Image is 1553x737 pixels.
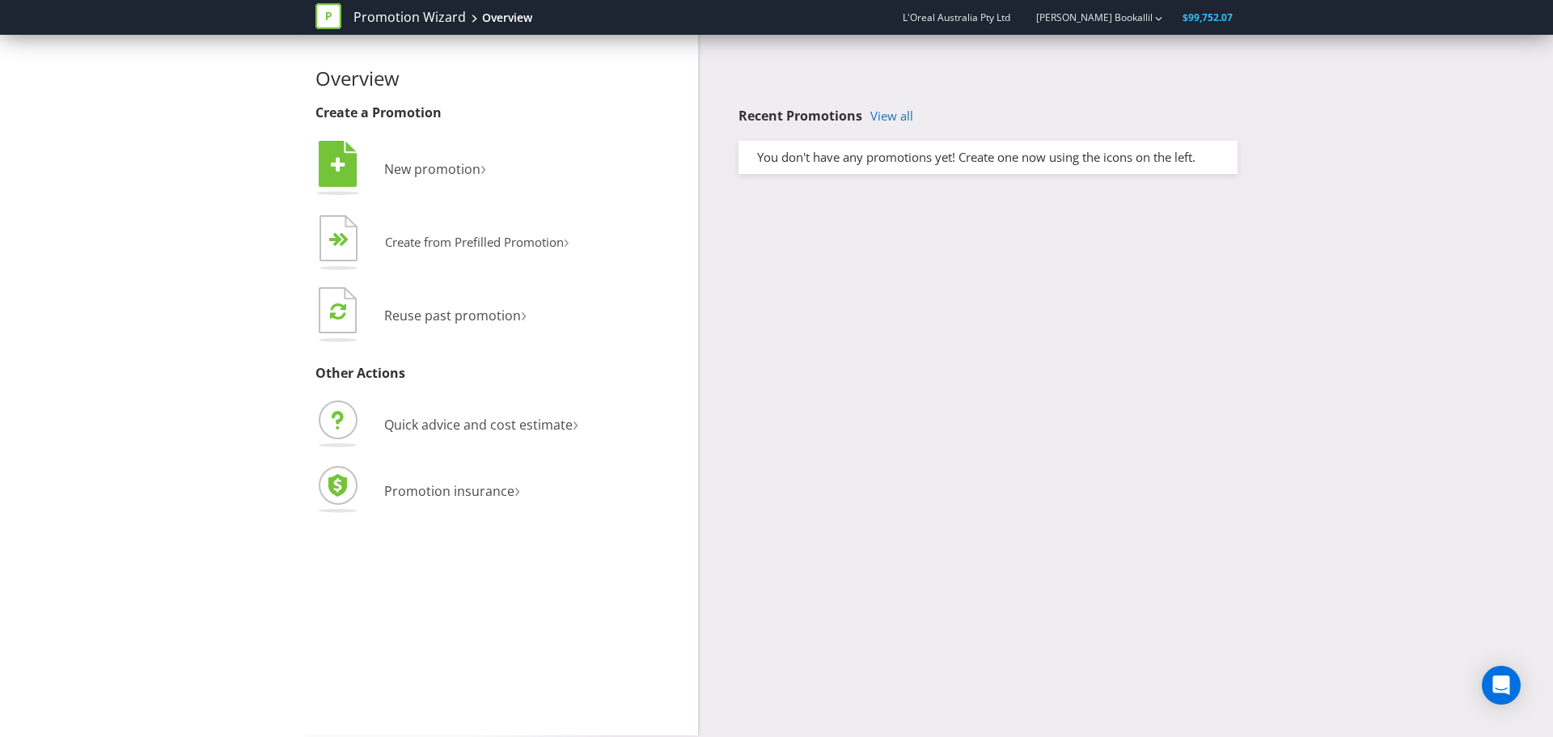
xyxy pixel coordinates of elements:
span: $99,752.07 [1183,11,1233,24]
a: Promotion Wizard [353,8,466,27]
a: [PERSON_NAME] Bookallil [1020,11,1153,24]
h3: Other Actions [315,366,686,381]
div: Overview [482,10,532,26]
span: Promotion insurance [384,482,514,500]
a: Quick advice and cost estimate› [315,416,578,434]
span: Recent Promotions [738,107,862,125]
button: Create from Prefilled Promotion› [315,211,570,276]
span: Quick advice and cost estimate [384,416,573,434]
span: L'Oreal Australia Pty Ltd [903,11,1010,24]
tspan:  [331,156,345,174]
div: Open Intercom Messenger [1482,666,1521,705]
span: › [480,154,486,180]
a: Promotion insurance› [315,482,520,500]
a: View all [870,109,913,123]
span: New promotion [384,160,480,178]
span: › [514,476,520,502]
span: › [564,228,569,253]
h3: Create a Promotion [315,106,686,121]
tspan:  [339,232,349,248]
div: You don't have any promotions yet! Create one now using the icons on the left. [745,149,1231,166]
span: Create from Prefilled Promotion [385,234,564,250]
tspan:  [330,302,346,320]
span: Reuse past promotion [384,307,521,324]
span: › [573,409,578,436]
h2: Overview [315,68,686,89]
span: › [521,300,527,327]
